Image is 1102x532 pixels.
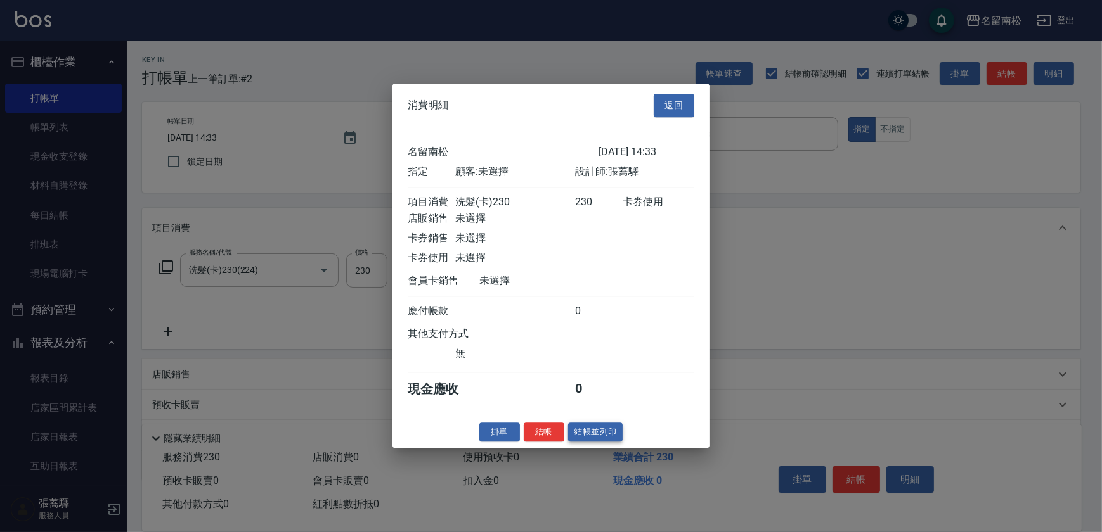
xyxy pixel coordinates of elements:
div: 卡券銷售 [408,232,455,245]
div: 會員卡銷售 [408,274,479,288]
div: 卡券使用 [408,251,455,265]
div: 店販銷售 [408,212,455,225]
div: 洗髮(卡)230 [455,196,574,209]
button: 返回 [654,94,694,117]
div: 顧客: 未選擇 [455,165,574,179]
div: 未選擇 [455,232,574,245]
div: 現金應收 [408,381,479,398]
div: 設計師: 張蕎驛 [575,165,694,179]
button: 結帳並列印 [568,422,623,442]
div: 未選擇 [479,274,599,288]
div: 名留南松 [408,146,599,159]
div: 0 [575,305,623,318]
div: 230 [575,196,623,209]
div: 無 [455,347,574,360]
button: 結帳 [524,422,564,442]
button: 掛單 [479,422,520,442]
div: 應付帳款 [408,305,455,318]
div: 未選擇 [455,212,574,225]
div: 項目消費 [408,196,455,209]
div: [DATE] 14:33 [599,146,694,159]
span: 消費明細 [408,99,448,112]
div: 卡券使用 [623,196,694,209]
div: 其他支付方式 [408,327,503,341]
div: 未選擇 [455,251,574,265]
div: 指定 [408,165,455,179]
div: 0 [575,381,623,398]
